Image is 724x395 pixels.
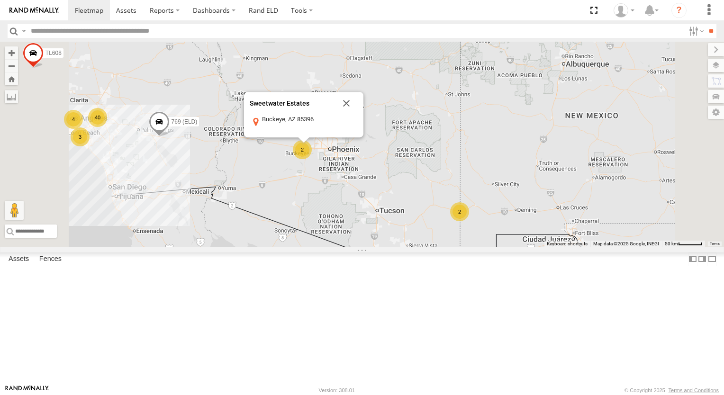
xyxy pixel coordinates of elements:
div: Sweetwater Estates [244,92,363,138]
label: Search Query [20,24,27,38]
span: Map data ©2025 Google, INEGI [593,241,659,246]
div: Buckeye, AZ 85396 [262,116,347,123]
button: Drag Pegman onto the map to open Street View [5,201,24,220]
span: TL608 [45,50,62,56]
div: © Copyright 2025 - [624,387,719,393]
label: Hide Summary Table [707,252,717,266]
span: 769 (ELD) [172,118,198,125]
label: Map Settings [708,106,724,119]
div: 2 [293,140,312,159]
label: Fences [35,252,66,266]
a: Visit our Website [5,386,49,395]
label: Assets [4,252,34,266]
div: 40 [88,108,107,127]
div: Version: 308.01 [319,387,355,393]
a: Terms and Conditions [669,387,719,393]
div: 2 [450,202,469,221]
div: Daniel Del Muro [610,3,638,18]
a: Terms (opens in new tab) [710,242,720,246]
span: 50 km [665,241,678,246]
i: ? [671,3,687,18]
label: Measure [5,90,18,103]
button: Zoom in [5,46,18,59]
div: Sweetwater Estates [250,100,335,108]
button: Zoom out [5,59,18,72]
img: rand-logo.svg [9,7,59,14]
button: Map Scale: 50 km per 47 pixels [662,241,705,247]
div: 3 [71,127,90,146]
label: Dock Summary Table to the Right [697,252,707,266]
label: Search Filter Options [685,24,706,38]
div: 4 [64,110,83,129]
label: Dock Summary Table to the Left [688,252,697,266]
button: Zoom Home [5,72,18,85]
button: Keyboard shortcuts [547,241,588,247]
button: Close [335,92,358,115]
